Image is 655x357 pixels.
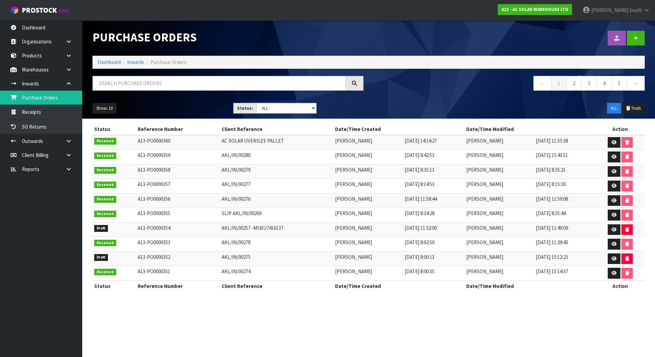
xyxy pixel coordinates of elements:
[536,225,568,231] span: [DATE] 11:49:09
[136,124,220,135] th: Reference Number
[405,196,437,202] span: [DATE] 11:58:44
[220,237,333,252] td: AKL/IN/00278
[611,76,627,91] a: 5
[627,76,645,91] a: →
[405,137,437,144] span: [DATE] 14:14:27
[536,239,568,246] span: [DATE] 11:29:43
[92,31,363,44] h1: Purchase Orders
[466,254,503,260] span: [PERSON_NAME]
[405,181,434,187] span: [DATE] 8:14:53
[536,137,568,144] span: [DATE] 11:55:38
[335,167,372,173] span: [PERSON_NAME]
[335,196,372,202] span: [PERSON_NAME]
[94,153,116,159] span: Received
[22,6,57,15] span: ProStock
[98,59,121,65] a: Dashboard
[335,268,372,275] span: [PERSON_NAME]
[220,251,333,266] td: AKL/IN/00275
[220,135,333,150] td: AC SOLAR OVERSIZE PALLET
[466,137,503,144] span: [PERSON_NAME]
[94,211,116,217] span: Received
[335,239,372,246] span: [PERSON_NAME]
[220,266,333,281] td: AKL/IN/00274
[333,280,465,291] th: Date/Time Created
[136,208,220,223] td: A13-PO0000355
[374,76,645,93] nav: Page navigation
[136,150,220,164] td: A13-PO0000359
[94,225,108,232] span: Draft
[405,225,437,231] span: [DATE] 11:32:00
[136,251,220,266] td: A13-PO0000352
[220,222,333,237] td: AKL/IN/00257 -MSBU7416137
[405,268,434,275] span: [DATE] 8:00:35
[466,167,503,173] span: [PERSON_NAME]
[466,181,503,187] span: [PERSON_NAME]
[94,196,116,203] span: Received
[551,76,567,91] a: 1
[405,254,434,260] span: [DATE] 8:00:13
[136,179,220,194] td: A13-PO0000357
[136,222,220,237] td: A13-PO0000354
[466,152,503,158] span: [PERSON_NAME]
[465,124,596,135] th: Date/Time Modified
[220,150,333,164] td: AKL/IN/00280
[333,124,465,135] th: Date/Time Created
[136,135,220,150] td: A13-PO0000360
[220,164,333,179] td: AKL/IN/00279
[533,76,552,91] a: ←
[237,105,253,111] strong: Status:
[596,124,645,135] th: Action
[94,269,116,276] span: Received
[596,76,612,91] a: 4
[536,152,568,158] span: [DATE] 15:43:51
[405,210,434,216] span: [DATE] 8:34:28
[536,268,568,275] span: [DATE] 15:14:37
[220,208,333,223] td: SLIP AKL/IN/00269
[10,6,19,14] img: cube-alt.png
[136,266,220,281] td: A13-PO0000351
[498,4,572,15] a: A13 - AC SOLAR WAREHOUSE LTD
[405,152,434,158] span: [DATE] 8:42:53
[536,181,566,187] span: [DATE] 8:15:30
[335,137,372,144] span: [PERSON_NAME]
[465,280,596,291] th: Date/Time Modified
[596,280,645,291] th: Action
[607,103,621,114] button: ALL
[127,59,144,65] a: Inwards
[591,7,628,13] span: [PERSON_NAME]
[136,164,220,179] td: A13-PO0000358
[335,210,372,216] span: [PERSON_NAME]
[220,179,333,194] td: AKL/IN/00277
[220,124,333,135] th: Client Reference
[94,138,116,145] span: Received
[536,167,566,173] span: [DATE] 8:35:21
[150,59,186,65] span: Purchase Orders
[92,124,136,135] th: Status
[466,196,503,202] span: [PERSON_NAME]
[536,210,566,216] span: [DATE] 8:35:44
[220,193,333,208] td: AKL/IN/00276
[466,268,503,275] span: [PERSON_NAME]
[136,193,220,208] td: A13-PO0000356
[536,196,568,202] span: [DATE] 11:59:08
[335,225,372,231] span: [PERSON_NAME]
[335,152,372,158] span: [PERSON_NAME]
[92,280,136,291] th: Status
[581,76,597,91] a: 3
[94,167,116,174] span: Received
[335,254,372,260] span: [PERSON_NAME]
[622,103,645,114] button: Trash
[220,280,333,291] th: Client Reference
[94,240,116,247] span: Received
[405,239,434,246] span: [DATE] 8:02:50
[92,103,116,114] button: Show: 10
[136,237,220,252] td: A13-PO0000353
[502,6,568,12] strong: A13 - AC SOLAR WAREHOUSE LTD
[92,76,346,91] input: Search purchase orders
[566,76,582,91] a: 2
[466,225,503,231] span: [PERSON_NAME]
[466,210,503,216] span: [PERSON_NAME]
[405,167,434,173] span: [DATE] 8:35:13
[94,254,108,261] span: Draft
[536,254,568,260] span: [DATE] 15:12:23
